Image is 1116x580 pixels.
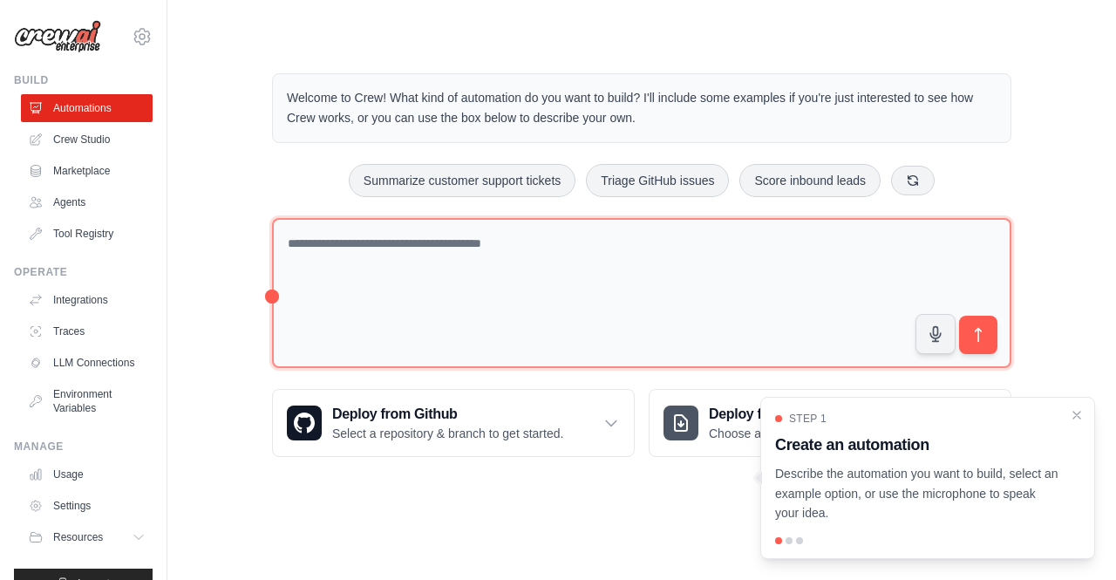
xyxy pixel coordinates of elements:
p: Describe the automation you want to build, select an example option, or use the microphone to spe... [775,464,1059,523]
h3: Deploy from zip file [709,404,856,425]
a: Environment Variables [21,380,153,422]
h3: Create an automation [775,433,1059,457]
div: Operate [14,265,153,279]
button: Triage GitHub issues [586,164,729,197]
a: Automations [21,94,153,122]
button: Score inbound leads [739,164,881,197]
a: Traces [21,317,153,345]
a: Agents [21,188,153,216]
button: Resources [21,523,153,551]
p: Select a repository & branch to get started. [332,425,563,442]
a: Crew Studio [21,126,153,154]
a: LLM Connections [21,349,153,377]
span: Resources [53,530,103,544]
p: Welcome to Crew! What kind of automation do you want to build? I'll include some examples if you'... [287,88,997,128]
a: Settings [21,492,153,520]
div: Manage [14,440,153,454]
a: Integrations [21,286,153,314]
h3: Deploy from Github [332,404,563,425]
span: Step 1 [789,412,827,426]
button: Summarize customer support tickets [349,164,575,197]
a: Tool Registry [21,220,153,248]
button: Close walkthrough [1070,408,1084,422]
a: Usage [21,461,153,488]
img: Logo [14,20,101,53]
p: Choose a zip file to upload. [709,425,856,442]
a: Marketplace [21,157,153,185]
div: Build [14,73,153,87]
